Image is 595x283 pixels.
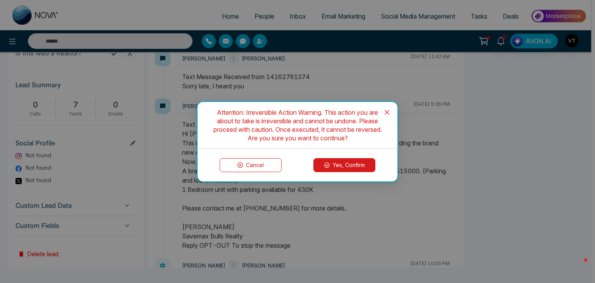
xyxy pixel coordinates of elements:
[569,257,587,275] iframe: Intercom live chat
[207,108,388,142] div: Attention: Irreversible Action Warning. This action you are about to take is irreversible and can...
[313,158,375,172] button: Yes, Confirm
[377,102,397,123] button: Close
[220,158,282,172] button: Cancel
[384,109,390,116] span: close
